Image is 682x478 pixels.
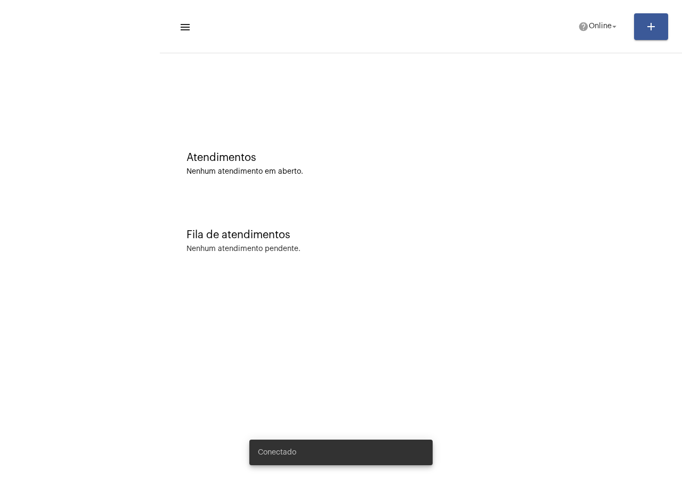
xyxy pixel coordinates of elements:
span: Conectado [258,447,296,458]
div: Nenhum atendimento pendente. [186,245,301,253]
div: Atendimentos [186,152,655,164]
span: Online [589,23,612,30]
mat-icon: arrow_drop_down [610,22,619,31]
mat-icon: help [578,21,589,32]
div: Fila de atendimentos [186,229,655,241]
mat-icon: sidenav icon [179,21,190,34]
button: Online [572,16,626,37]
div: Nenhum atendimento em aberto. [186,168,655,176]
mat-icon: add [645,20,657,33]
